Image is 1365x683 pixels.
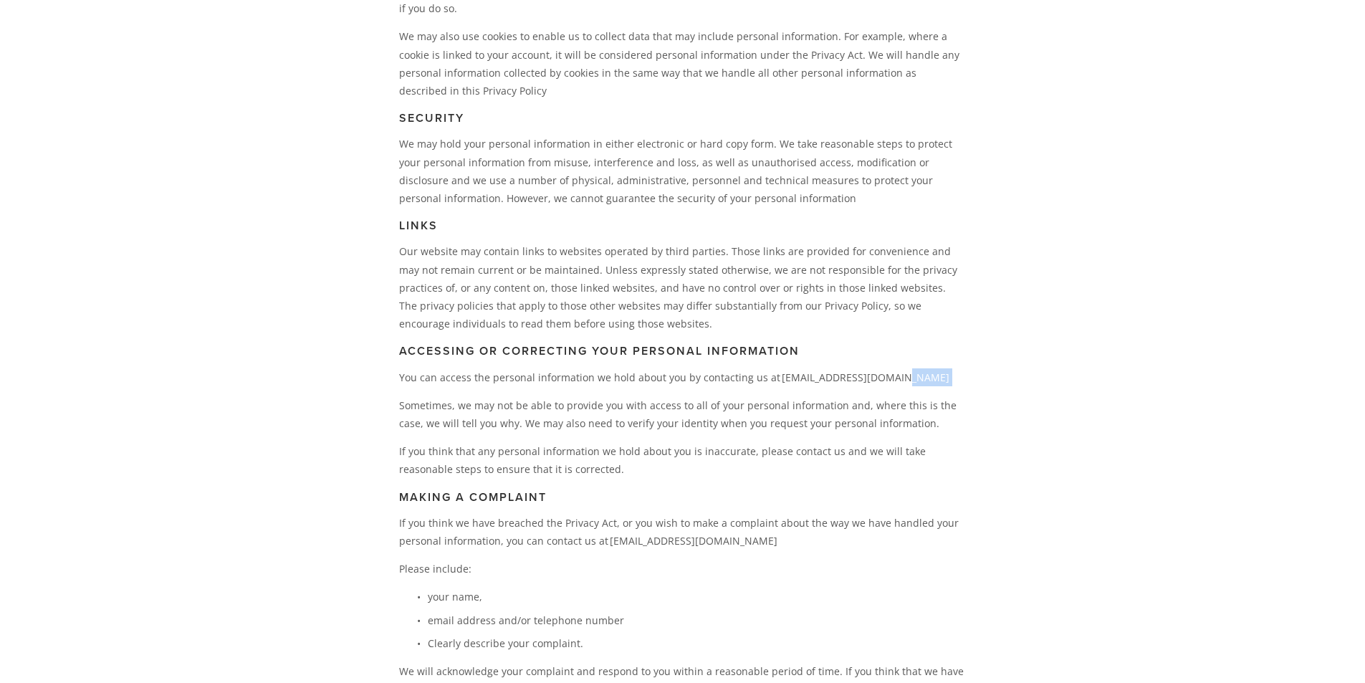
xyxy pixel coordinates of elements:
[399,368,966,386] p: You can access the personal information we hold about you by contacting us at [EMAIL_ADDRESS][DOM...
[399,490,966,504] h3: Making a complaint
[399,560,966,578] p: Please include:
[399,135,966,207] p: We may hold your personal information in either electronic or hard copy form. We take reasonable ...
[399,442,966,478] p: If you think that any personal information we hold about you is inaccurate, please contact us and...
[428,634,966,652] p: Clearly describe your complaint.
[399,27,966,100] p: We may also use cookies to enable us to collect data that may include personal information. For e...
[399,396,966,432] p: Sometimes, we may not be able to provide you with access to all of your personal information and,...
[399,344,966,358] h3: Accessing or correcting your personal information
[399,242,966,333] p: Our website may contain links to websites operated by third parties. Those links are provided for...
[428,611,966,629] p: email address and/or telephone number
[399,111,966,125] h3: Security
[399,514,966,550] p: If you think we have breached the Privacy Act, or you wish to make a complaint about the way we h...
[399,219,966,232] h3: Links
[428,588,966,606] p: your name,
